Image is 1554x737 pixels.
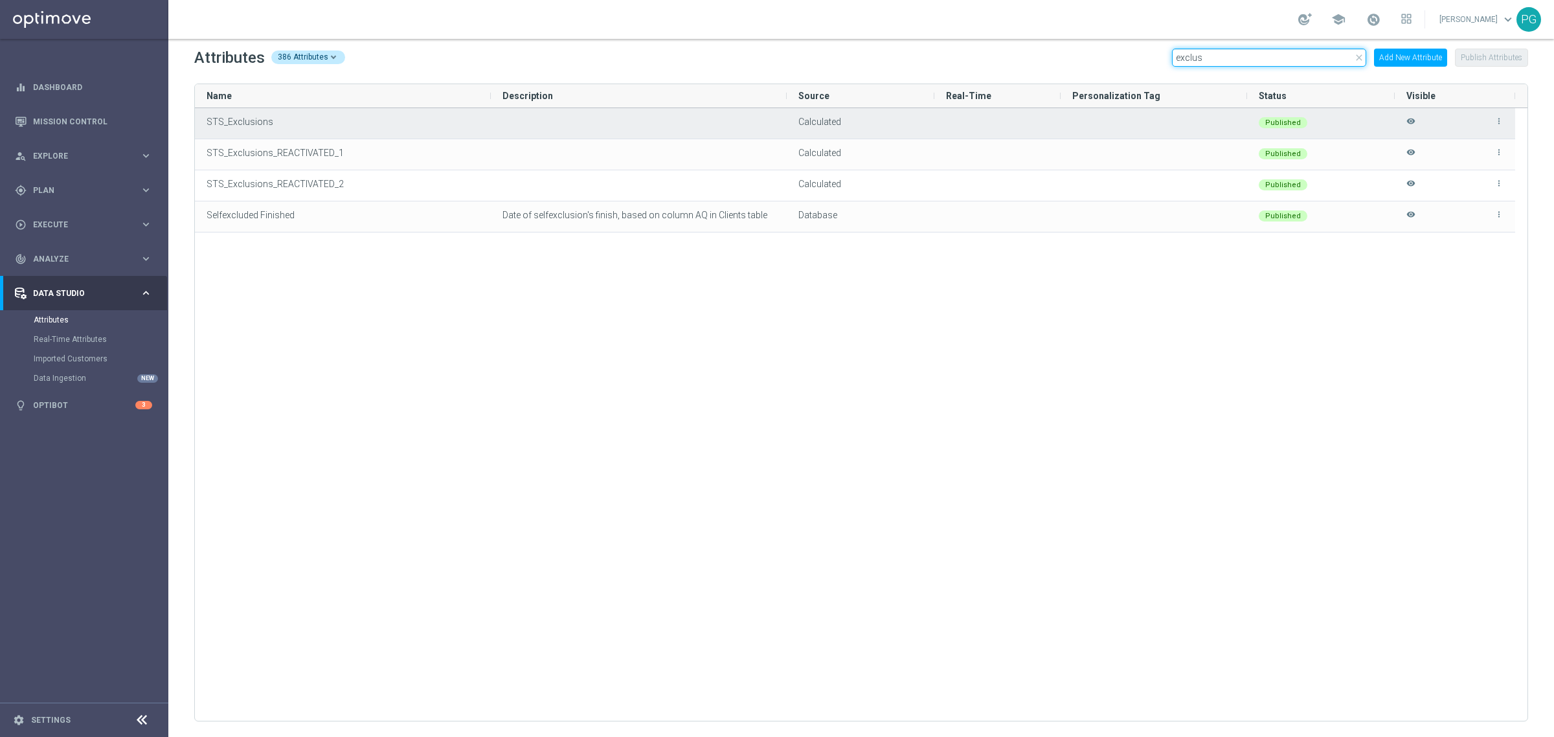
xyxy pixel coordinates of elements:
[140,287,152,299] i: keyboard_arrow_right
[34,315,135,325] a: Attributes
[502,210,767,220] span: Date of selfexclusion's finish, based on column AQ in Clients table
[1259,210,1307,221] div: Published
[15,185,27,196] i: gps_fixed
[1406,91,1436,101] span: Visible
[1438,10,1516,29] a: [PERSON_NAME]keyboard_arrow_down
[1406,210,1415,231] i: Hide attribute
[1259,91,1287,101] span: Status
[798,171,923,197] div: Type
[1259,117,1307,128] div: Published
[271,51,345,64] div: 386 Attributes
[135,401,152,409] div: 3
[33,221,140,229] span: Execute
[1172,49,1366,67] input: Quick find attribute
[34,354,135,364] a: Imported Customers
[798,117,841,127] span: Calculated
[137,374,158,383] div: NEW
[798,202,923,228] div: Type
[14,220,153,230] button: play_circle_outline Execute keyboard_arrow_right
[1494,117,1503,126] i: more_vert
[15,150,140,162] div: Explore
[33,388,135,422] a: Optibot
[15,253,140,265] div: Analyze
[15,219,27,231] i: play_circle_outline
[13,714,25,726] i: settings
[15,253,27,265] i: track_changes
[33,255,140,263] span: Analyze
[33,70,152,104] a: Dashboard
[1516,7,1541,32] div: PG
[15,400,27,411] i: lightbulb
[15,82,27,93] i: equalizer
[140,150,152,162] i: keyboard_arrow_right
[1331,12,1346,27] span: school
[207,210,295,220] span: Selfexcluded Finished
[15,150,27,162] i: person_search
[798,179,841,189] span: Calculated
[1374,49,1447,67] button: Add New Attribute
[502,91,553,101] span: Description
[15,219,140,231] div: Execute
[207,148,344,158] span: STS_Exclusions_REACTIVATED_1
[33,289,140,297] span: Data Studio
[798,210,837,220] span: Database
[34,330,167,349] div: Real-Time Attributes
[798,109,923,135] div: Type
[194,47,265,68] h2: Attributes
[1494,210,1503,219] i: more_vert
[15,288,140,299] div: Data Studio
[14,254,153,264] button: track_changes Analyze keyboard_arrow_right
[140,184,152,196] i: keyboard_arrow_right
[15,388,152,422] div: Optibot
[1354,52,1364,63] i: close
[34,349,167,368] div: Imported Customers
[798,148,841,158] span: Calculated
[207,91,232,101] span: Name
[33,187,140,194] span: Plan
[798,140,923,166] div: Type
[15,185,140,196] div: Plan
[31,716,71,724] a: Settings
[1501,12,1515,27] span: keyboard_arrow_down
[14,288,153,299] button: Data Studio keyboard_arrow_right
[946,91,991,101] span: Real-Time
[14,185,153,196] button: gps_fixed Plan keyboard_arrow_right
[140,218,152,231] i: keyboard_arrow_right
[34,334,135,345] a: Real-Time Attributes
[1259,148,1307,159] div: Published
[207,117,273,127] span: STS_Exclusions
[1494,179,1503,188] i: more_vert
[15,70,152,104] div: Dashboard
[140,253,152,265] i: keyboard_arrow_right
[207,179,344,189] span: STS_Exclusions_REACTIVATED_2
[1406,117,1415,138] i: Hide attribute
[34,310,167,330] div: Attributes
[33,104,152,139] a: Mission Control
[1406,179,1415,200] i: Hide attribute
[1406,148,1415,169] i: Hide attribute
[1259,179,1307,190] div: Published
[14,117,153,127] button: Mission Control
[15,104,152,139] div: Mission Control
[14,400,153,411] button: lightbulb Optibot 3
[34,373,135,383] a: Data Ingestion
[798,91,829,101] span: Source
[14,151,153,161] button: person_search Explore keyboard_arrow_right
[34,368,167,388] div: Data Ingestion
[14,82,153,93] button: equalizer Dashboard
[1494,148,1503,157] i: more_vert
[1072,91,1160,101] span: Personalization Tag
[33,152,140,160] span: Explore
